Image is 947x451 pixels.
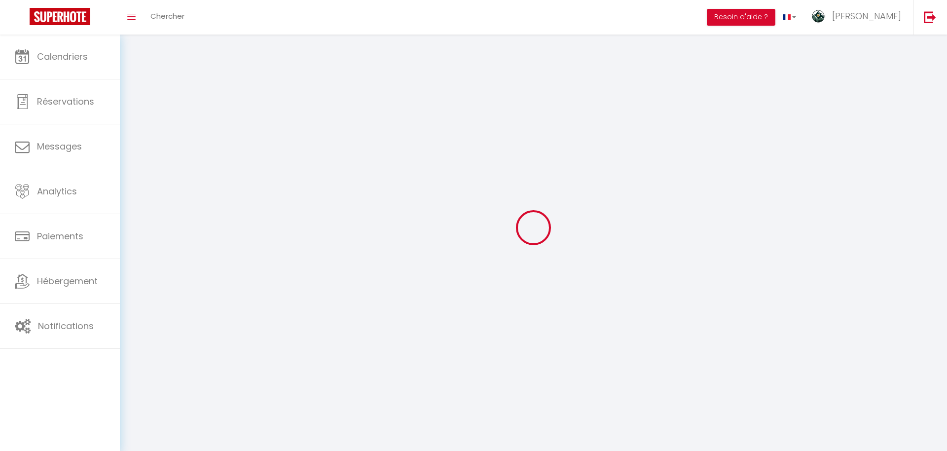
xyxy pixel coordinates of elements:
span: Messages [37,140,82,152]
button: Besoin d'aide ? [707,9,775,26]
img: Super Booking [30,8,90,25]
span: Calendriers [37,50,88,63]
span: Hébergement [37,275,98,287]
span: Notifications [38,320,94,332]
span: Chercher [150,11,184,21]
img: logout [924,11,936,23]
span: Réservations [37,95,94,108]
span: Paiements [37,230,83,242]
span: [PERSON_NAME] [832,10,901,22]
img: ... [811,9,826,24]
span: Analytics [37,185,77,197]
